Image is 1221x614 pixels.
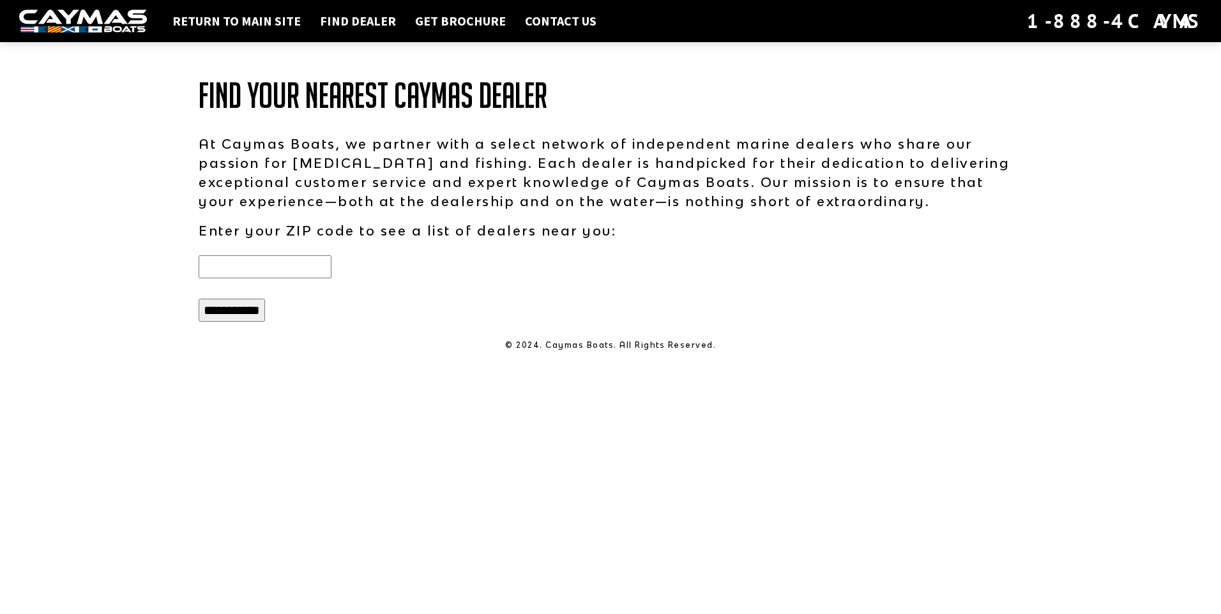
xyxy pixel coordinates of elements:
[409,13,512,29] a: Get Brochure
[199,340,1022,351] p: © 2024. Caymas Boats. All Rights Reserved.
[519,13,603,29] a: Contact Us
[199,221,1022,240] p: Enter your ZIP code to see a list of dealers near you:
[166,13,307,29] a: Return to main site
[314,13,402,29] a: Find Dealer
[199,134,1022,211] p: At Caymas Boats, we partner with a select network of independent marine dealers who share our pas...
[1027,7,1202,35] div: 1-888-4CAYMAS
[199,77,1022,115] h1: Find Your Nearest Caymas Dealer
[19,10,147,33] img: white-logo-c9c8dbefe5ff5ceceb0f0178aa75bf4bb51f6bca0971e226c86eb53dfe498488.png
